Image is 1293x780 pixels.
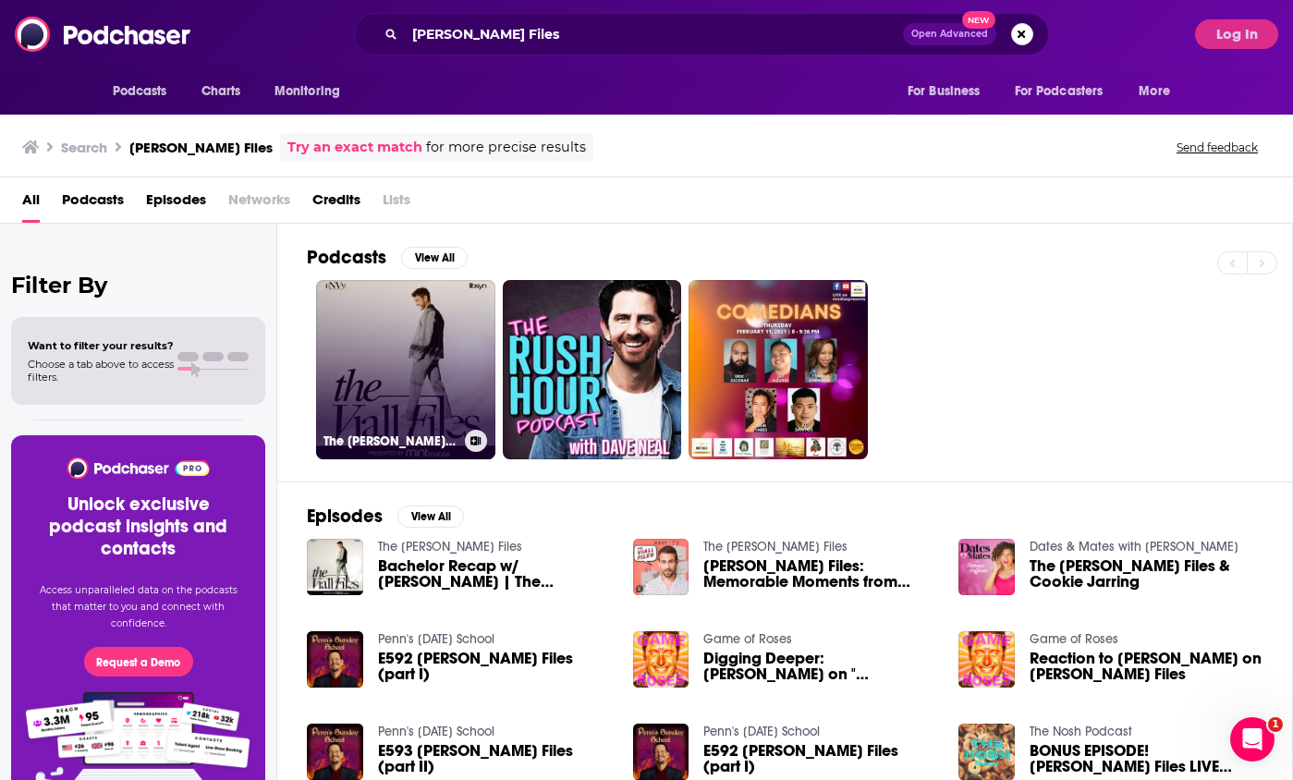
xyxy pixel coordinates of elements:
a: All [22,185,40,223]
h2: Episodes [307,505,383,528]
h3: Search [61,139,107,156]
img: Reaction to Reality Steve on Viall Files [958,631,1015,688]
span: for more precise results [426,137,586,158]
h2: Podcasts [307,246,386,269]
img: The Viall Files & Cookie Jarring [958,539,1015,595]
div: Search podcasts, credits, & more... [354,13,1049,55]
h3: The [PERSON_NAME] Files [323,433,457,449]
span: Monitoring [274,79,340,104]
span: Podcasts [113,79,167,104]
a: Game of Roses [1030,631,1118,647]
span: BONUS EPISODE! [PERSON_NAME] Files LIVE commentary [1030,743,1263,774]
a: Dates & Mates with Damona Hoffman [1030,539,1238,555]
span: Open Advanced [911,30,988,39]
span: More [1139,79,1170,104]
button: Log In [1195,19,1278,49]
a: Charts [189,74,252,109]
span: The [PERSON_NAME] Files & Cookie Jarring [1030,558,1263,590]
span: 1 [1268,717,1283,732]
img: E593 Nick Viall Files (part II) [307,724,363,780]
a: Penn's Sunday School [703,724,820,739]
a: PodcastsView All [307,246,468,269]
button: Open AdvancedNew [903,23,996,45]
img: Digging Deeper: Victoria Fuller on "Viall Files" [633,631,689,688]
button: open menu [1126,74,1193,109]
a: Bachelor Recap w/ Ariana Madix | The Viall Files w/ Nick Viall [378,558,611,590]
button: Send feedback [1171,140,1263,155]
button: open menu [895,74,1004,109]
img: Bachelor Recap w/ Ariana Madix | The Viall Files w/ Nick Viall [307,539,363,595]
a: Credits [312,185,360,223]
h2: Filter By [11,272,265,299]
iframe: Intercom live chat [1230,717,1275,762]
a: The [PERSON_NAME] Files [316,280,495,459]
span: For Podcasters [1015,79,1104,104]
button: View All [397,506,464,528]
a: Digging Deeper: Victoria Fuller on "Viall Files" [703,651,936,682]
a: Podcasts [62,185,124,223]
a: E593 Nick Viall Files (part II) [378,743,611,774]
p: Access unparalleled data on the podcasts that matter to you and connect with confidence. [33,582,243,632]
a: Penn's Sunday School [378,724,494,739]
span: E592 [PERSON_NAME] Files (part I) [378,651,611,682]
span: Charts [201,79,241,104]
a: Reaction to Reality Steve on Viall Files [1030,651,1263,682]
button: View All [401,247,468,269]
img: BONUS EPISODE! Viall Files LIVE commentary [958,724,1015,780]
span: Digging Deeper: [PERSON_NAME] on "[PERSON_NAME] Files" [703,651,936,682]
img: Viall Files: Memorable Moments from 2021 [633,539,689,595]
h3: [PERSON_NAME] Files [129,139,273,156]
a: The Nosh Podcast [1030,724,1132,739]
a: EpisodesView All [307,505,464,528]
h3: Unlock exclusive podcast insights and contacts [33,494,243,560]
a: Viall Files: Memorable Moments from 2021 [703,558,936,590]
button: open menu [100,74,191,109]
span: Bachelor Recap w/ [PERSON_NAME] | The [PERSON_NAME] Files w/ [PERSON_NAME] [378,558,611,590]
img: Podchaser - Follow, Share and Rate Podcasts [66,457,211,479]
span: [PERSON_NAME] Files: Memorable Moments from 2021 [703,558,936,590]
span: Lists [383,185,410,223]
a: E592 Nick Viall Files (part I) [703,743,936,774]
a: The Viall Files [378,539,522,555]
a: The Viall Files & Cookie Jarring [1030,558,1263,590]
img: E592 Nick Viall Files (part I) [633,724,689,780]
a: The Viall Files [703,539,848,555]
img: E592 Nick Viall Files (part I) [307,631,363,688]
a: E592 Nick Viall Files (part I) [378,651,611,682]
a: Episodes [146,185,206,223]
input: Search podcasts, credits, & more... [405,19,903,49]
a: Penn's Sunday School [378,631,494,647]
a: Game of Roses [703,631,792,647]
button: Request a Demo [84,647,193,676]
span: Reaction to [PERSON_NAME] on [PERSON_NAME] Files [1030,651,1263,682]
img: Podchaser - Follow, Share and Rate Podcasts [15,17,192,52]
span: Choose a tab above to access filters. [28,358,174,384]
span: E593 [PERSON_NAME] Files (part II) [378,743,611,774]
button: open menu [262,74,364,109]
span: Networks [228,185,290,223]
a: BONUS EPISODE! Viall Files LIVE commentary [1030,743,1263,774]
span: Want to filter your results? [28,339,174,352]
button: open menu [1003,74,1130,109]
span: For Business [908,79,981,104]
span: E592 [PERSON_NAME] Files (part I) [703,743,936,774]
a: Try an exact match [287,137,422,158]
span: New [962,11,995,29]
